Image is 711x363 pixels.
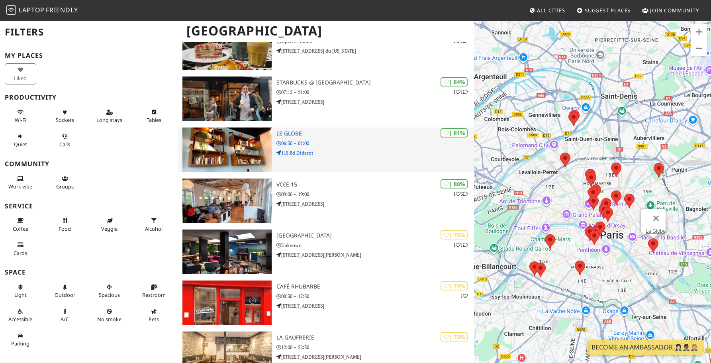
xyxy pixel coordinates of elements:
span: Join Community [650,7,699,14]
button: Work vibe [5,172,36,193]
h1: [GEOGRAPHIC_DATA] [180,20,472,42]
img: Café Rhubarbe [182,281,272,325]
h3: Starbucks @ [GEOGRAPHIC_DATA] [276,79,474,86]
img: Starbucks @ Avenue de la Motte-Picquet [182,77,272,121]
img: Le Globe [182,128,272,172]
img: Terrass Hotel [182,230,272,274]
button: Tables [138,106,170,127]
button: Groups [49,172,81,193]
p: 1 3 [453,190,468,198]
button: Zoom arrière [691,40,707,56]
p: 1 1 [453,241,468,249]
a: Le Globe | 81% Le Globe 06:30 – 01:00 118 Bd Diderot [178,128,474,172]
span: Air conditioned [61,316,69,323]
p: 1 1 [453,88,468,96]
h3: [GEOGRAPHIC_DATA] [276,232,474,239]
button: Light [5,281,36,302]
button: Coffee [5,214,36,235]
span: Group tables [56,183,74,190]
img: Voie 15 [182,179,272,223]
h3: Le Globe [276,130,474,137]
h3: Café Rhubarbe [276,283,474,290]
span: Video/audio calls [59,141,70,148]
span: Food [59,225,71,232]
button: Food [49,214,81,235]
a: All Cities [526,3,568,18]
span: People working [8,183,32,190]
button: Parking [5,329,36,350]
span: Credit cards [14,249,27,257]
span: Suggest Places [585,7,631,14]
div: | 80% [441,179,468,188]
a: Café Rhubarbe | 74% 1 Café Rhubarbe 08:30 – 17:30 [STREET_ADDRESS] [178,281,474,325]
span: Coffee [13,225,28,232]
button: Spacious [94,281,125,302]
h3: Service [5,202,173,210]
span: Power sockets [56,116,74,124]
div: | 73% [441,332,468,341]
h3: La Gaufrerie [276,334,474,341]
button: Veggie [94,214,125,235]
span: Outdoor area [55,291,75,298]
span: Restroom [142,291,166,298]
p: 07:15 – 21:00 [276,88,474,96]
div: | 74% [441,281,468,290]
p: [STREET_ADDRESS] [276,200,474,208]
span: Work-friendly tables [147,116,161,124]
div: | 75% [441,230,468,239]
p: [STREET_ADDRESS][PERSON_NAME] [276,251,474,259]
p: 08:30 – 17:30 [276,292,474,300]
button: Restroom [138,281,170,302]
button: Sockets [49,106,81,127]
a: Become an Ambassador 🤵🏻‍♀️🤵🏾‍♂️🤵🏼‍♀️ [587,340,703,355]
span: Alcohol [145,225,163,232]
span: Long stays [96,116,122,124]
span: All Cities [537,7,565,14]
div: | 81% [441,128,468,137]
button: Calls [49,130,81,151]
h3: Productivity [5,94,173,101]
button: No smoke [94,305,125,326]
button: Long stays [94,106,125,127]
button: Cards [5,238,36,259]
div: | 84% [441,77,468,86]
span: Quiet [14,141,27,148]
button: A/C [49,305,81,326]
p: [STREET_ADDRESS] [276,98,474,106]
p: 06:30 – 01:00 [276,139,474,147]
img: LaptopFriendly [6,5,16,15]
button: Accessible [5,305,36,326]
h3: Community [5,160,173,168]
span: Accessible [8,316,32,323]
button: Zoom avant [691,24,707,40]
span: Spacious [99,291,120,298]
a: Terrass Hotel | 75% 11 [GEOGRAPHIC_DATA] Unknown [STREET_ADDRESS][PERSON_NAME] [178,230,474,274]
p: Unknown [276,241,474,249]
a: Join Community [639,3,702,18]
span: Pet friendly [149,316,159,323]
span: Stable Wi-Fi [15,116,26,124]
h3: My Places [5,52,173,59]
h3: Voie 15 [276,181,474,188]
button: Fermer [646,209,666,228]
span: Friendly [46,6,78,14]
button: Quiet [5,130,36,151]
p: 1 [460,292,468,300]
p: [STREET_ADDRESS] [276,302,474,310]
span: Parking [11,340,29,347]
a: Voie 15 | 80% 13 Voie 15 09:00 – 19:00 [STREET_ADDRESS] [178,179,474,223]
p: 118 Bd Diderot [276,149,474,157]
a: Starbucks @ Avenue de la Motte-Picquet | 84% 11 Starbucks @ [GEOGRAPHIC_DATA] 07:15 – 21:00 [STRE... [178,77,474,121]
a: Suggest Places [574,3,634,18]
span: Veggie [101,225,118,232]
button: Wi-Fi [5,106,36,127]
h2: Filters [5,20,173,44]
p: 09:00 – 19:00 [276,190,474,198]
span: Laptop [19,6,45,14]
span: Smoke free [97,316,121,323]
button: Pets [138,305,170,326]
a: Le Globe [646,228,666,234]
h3: Space [5,269,173,276]
span: Natural light [14,291,27,298]
p: 12:00 – 22:30 [276,343,474,351]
